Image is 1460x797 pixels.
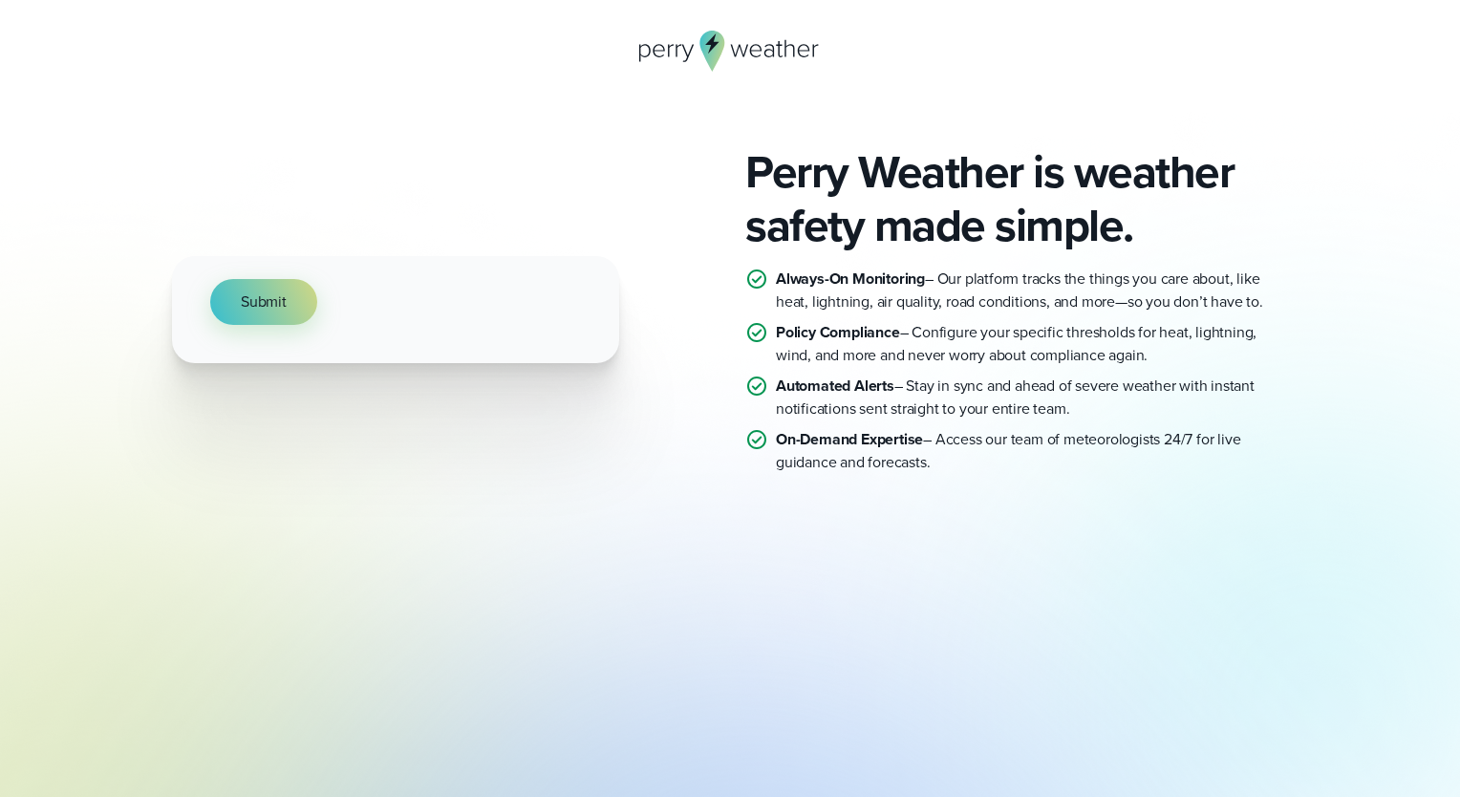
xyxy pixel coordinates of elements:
[776,321,1288,367] p: – Configure your specific thresholds for heat, lightning, wind, and more and never worry about co...
[776,268,925,290] strong: Always-On Monitoring
[241,291,287,313] span: Submit
[776,428,923,450] strong: On-Demand Expertise
[776,268,1288,313] p: – Our platform tracks the things you care about, like heat, lightning, air quality, road conditio...
[776,321,900,343] strong: Policy Compliance
[776,375,894,397] strong: Automated Alerts
[210,279,317,325] button: Submit
[745,145,1288,252] h2: Perry Weather is weather safety made simple.
[776,428,1288,474] p: – Access our team of meteorologists 24/7 for live guidance and forecasts.
[776,375,1288,420] p: – Stay in sync and ahead of severe weather with instant notifications sent straight to your entir...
